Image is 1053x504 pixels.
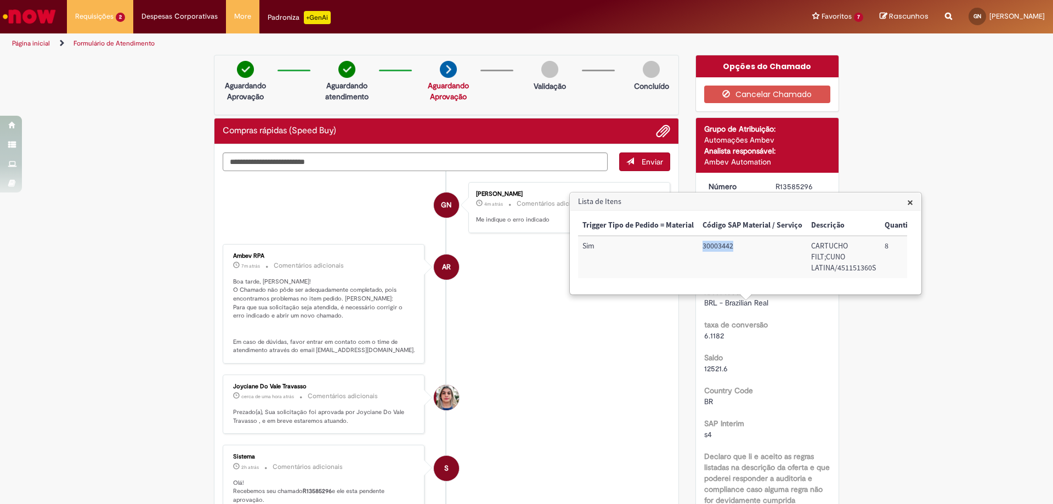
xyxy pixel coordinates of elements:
div: Lista de Itens [569,192,922,295]
p: Boa tarde, [PERSON_NAME]! O Chamado não pôde ser adequadamente completado, pois encontramos probl... [233,278,416,355]
img: check-circle-green.png [338,61,355,78]
div: GABRIELLY RODRIGUES DO NASCIMENTO [434,192,459,218]
span: More [234,11,251,22]
small: Comentários adicionais [308,392,378,401]
button: Close [907,196,913,208]
span: 2 [116,13,125,22]
p: Aguardando atendimento [320,80,373,102]
small: Comentários adicionais [274,261,344,270]
b: SAP Interim [704,418,744,428]
div: Padroniza [268,11,331,24]
button: Enviar [619,152,670,171]
div: R13585296 [775,181,826,192]
p: Aguardando Aprovação [219,80,272,102]
p: Me indique o erro indicado [476,216,659,224]
span: Rascunhos [889,11,929,21]
th: Descrição [807,216,880,236]
div: Joyciane Do Vale Travasso [233,383,416,390]
div: System [434,456,459,481]
time: 01/10/2025 11:11:16 [241,464,259,471]
span: 6.1182 [704,331,724,341]
span: s4 [704,429,712,439]
td: Quantidade: 8 [880,236,929,278]
div: Joyciane Do Vale Travasso [434,385,459,410]
textarea: Digite sua mensagem aqui... [223,152,608,171]
p: Concluído [634,81,669,92]
div: Ambev Automation [704,156,831,167]
td: Trigger Tipo de Pedido = Material: Sim [578,236,698,278]
th: Trigger Tipo de Pedido = Material [578,216,698,236]
small: Comentários adicionais [273,462,343,472]
span: GN [441,192,451,218]
p: Validação [534,81,566,92]
img: img-circle-grey.png [541,61,558,78]
p: Prezado(a), Sua solicitação foi aprovada por Joyciane Do Vale Travasso , e em breve estaremos atu... [233,408,416,425]
span: Despesas Corporativas [141,11,218,22]
span: × [907,195,913,209]
td: Descrição: CARTUCHO FILT;CUNO LATINA/451151360S [807,236,880,278]
time: 01/10/2025 11:31:14 [241,393,294,400]
th: Código SAP Material / Serviço [698,216,807,236]
span: BRL - Brazilian Real [704,298,768,308]
span: 4m atrás [484,201,503,207]
h2: Compras rápidas (Speed Buy) Histórico de tíquete [223,126,336,136]
button: Adicionar anexos [656,124,670,138]
b: R13585296 [303,487,332,495]
span: AR [442,254,451,280]
td: Código SAP Material / Serviço: 30003442 [698,236,807,278]
div: Grupo de Atribuição: [704,123,831,134]
span: 12521.6 [704,364,728,373]
ul: Trilhas de página [8,33,694,54]
img: img-circle-grey.png [643,61,660,78]
span: Enviar [642,157,663,167]
time: 01/10/2025 12:38:53 [241,263,260,269]
span: GN [973,13,981,20]
b: Saldo [704,353,723,363]
span: 7m atrás [241,263,260,269]
div: Sistema [233,454,416,460]
time: 01/10/2025 12:41:45 [484,201,503,207]
div: [PERSON_NAME] [476,191,659,197]
div: Automações Ambev [704,134,831,145]
span: cerca de uma hora atrás [241,393,294,400]
button: Cancelar Chamado [704,86,831,103]
span: 2h atrás [241,464,259,471]
dt: Número [700,181,768,192]
div: Analista responsável: [704,145,831,156]
span: BR [704,397,713,406]
img: ServiceNow [1,5,58,27]
span: Requisições [75,11,114,22]
span: S [444,455,449,482]
span: Favoritos [822,11,852,22]
th: Quantidade [880,216,929,236]
img: arrow-next.png [440,61,457,78]
div: Ambev RPA [434,254,459,280]
span: 7 [854,13,863,22]
div: Ambev RPA [233,253,416,259]
span: [PERSON_NAME] [989,12,1045,21]
p: +GenAi [304,11,331,24]
img: check-circle-green.png [237,61,254,78]
b: Country Code [704,386,753,395]
a: Aguardando Aprovação [428,81,469,101]
a: Rascunhos [880,12,929,22]
small: Comentários adicionais [517,199,587,208]
a: Página inicial [12,39,50,48]
b: RPA Moeda [704,287,744,297]
a: Formulário de Atendimento [73,39,155,48]
h3: Lista de Itens [570,193,921,211]
b: taxa de conversão [704,320,768,330]
div: Opções do Chamado [696,55,839,77]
